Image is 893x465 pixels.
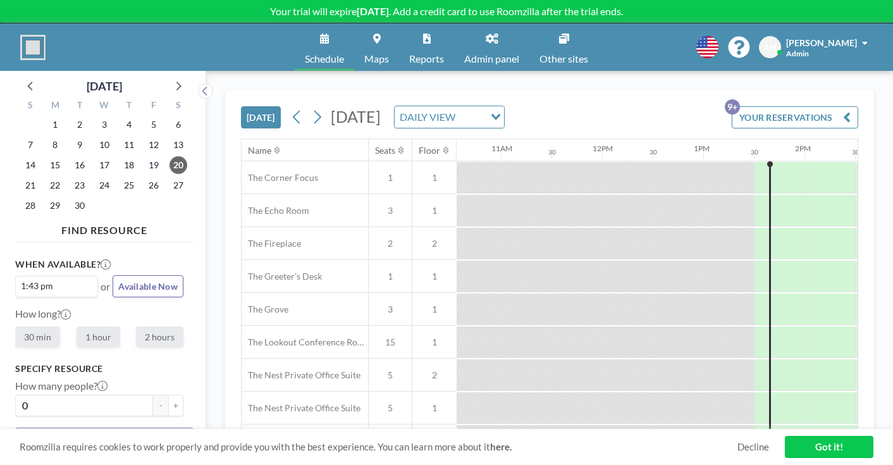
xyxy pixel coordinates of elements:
span: Saturday, September 6, 2025 [169,116,187,133]
span: 15 [369,337,412,348]
div: Search for option [395,106,504,128]
span: The Echo Room [242,205,309,216]
span: Tuesday, September 16, 2025 [71,156,89,174]
h3: Specify resource [15,363,183,375]
label: How long? [15,307,71,319]
span: 1 [412,402,457,414]
input: Search for option [56,279,90,293]
div: T [68,98,92,115]
span: Roomzilla requires cookies to work properly and provide you with the best experience. You can lea... [20,441,737,453]
span: Tuesday, September 9, 2025 [71,136,89,154]
a: here. [490,441,512,452]
span: 2 [369,238,412,249]
span: Sunday, September 28, 2025 [22,197,39,214]
a: Decline [737,441,769,453]
span: DAILY VIEW [397,109,458,125]
div: 11AM [491,144,512,153]
span: The Greeter's Desk [242,271,322,282]
h4: FIND RESOURCE [15,219,194,237]
div: 2PM [795,144,811,153]
span: Sunday, September 14, 2025 [22,156,39,174]
div: Seats [375,145,395,156]
span: 1 [412,205,457,216]
span: Tuesday, September 2, 2025 [71,116,89,133]
div: 12PM [593,144,613,153]
div: T [116,98,141,115]
span: [DATE] [331,107,381,126]
span: Monday, September 29, 2025 [46,197,64,214]
div: 30 [548,148,556,156]
span: Monday, September 22, 2025 [46,177,64,194]
span: 3 [369,304,412,315]
span: The Nest Private Office Suite [242,369,360,381]
div: 30 [650,148,657,156]
span: Thursday, September 18, 2025 [120,156,138,174]
span: Wednesday, September 10, 2025 [95,136,113,154]
span: Wednesday, September 17, 2025 [95,156,113,174]
span: Maps [364,54,389,64]
span: Available Now [118,281,178,292]
div: S [18,98,43,115]
button: Available Now [113,275,183,297]
span: Other sites [539,54,588,64]
div: M [43,98,68,115]
span: Monday, September 15, 2025 [46,156,64,174]
span: [PERSON_NAME] [786,37,857,48]
span: 5 [369,369,412,381]
div: Floor [419,145,440,156]
div: W [92,98,117,115]
span: Monday, September 8, 2025 [46,136,64,154]
a: Schedule [295,23,354,71]
span: 1 [412,271,457,282]
span: Saturday, September 20, 2025 [169,156,187,174]
span: Wednesday, September 3, 2025 [95,116,113,133]
img: organization-logo [20,35,46,60]
span: Schedule [305,54,344,64]
button: - [153,395,168,416]
span: 2 [412,238,457,249]
div: F [141,98,166,115]
span: or [101,280,110,293]
span: 1 [369,172,412,183]
div: S [166,98,190,115]
button: YOUR RESERVATIONS9+ [732,106,858,128]
span: 1 [412,337,457,348]
span: Sunday, September 7, 2025 [22,136,39,154]
span: Reports [409,54,444,64]
span: AH [763,42,777,53]
label: How many people? [15,380,108,392]
label: 1 hour [77,326,120,347]
span: 5 [369,402,412,414]
span: Thursday, September 11, 2025 [120,136,138,154]
span: Friday, September 12, 2025 [145,136,163,154]
a: Admin panel [454,23,529,71]
span: 1 [412,304,457,315]
span: Thursday, September 25, 2025 [120,177,138,194]
span: Tuesday, September 23, 2025 [71,177,89,194]
span: 1 [369,271,412,282]
span: Saturday, September 27, 2025 [169,177,187,194]
p: 9+ [725,99,740,115]
span: 1:43 pm [18,280,55,292]
div: Search for option [16,276,97,295]
div: 30 [852,148,859,156]
span: Friday, September 26, 2025 [145,177,163,194]
a: Maps [354,23,399,71]
span: Friday, September 19, 2025 [145,156,163,174]
span: The Corner Focus [242,172,318,183]
a: Other sites [529,23,598,71]
span: 3 [369,205,412,216]
label: 2 hours [136,326,183,347]
b: [DATE] [357,5,389,17]
div: 30 [751,148,758,156]
span: Thursday, September 4, 2025 [120,116,138,133]
span: Wednesday, September 24, 2025 [95,177,113,194]
div: Name [248,145,271,156]
div: 1PM [694,144,710,153]
span: The Lookout Conference Room [242,337,368,348]
label: 30 min [15,326,60,347]
span: Friday, September 5, 2025 [145,116,163,133]
span: Sunday, September 21, 2025 [22,177,39,194]
input: Search for option [459,109,483,125]
span: Admin panel [464,54,519,64]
